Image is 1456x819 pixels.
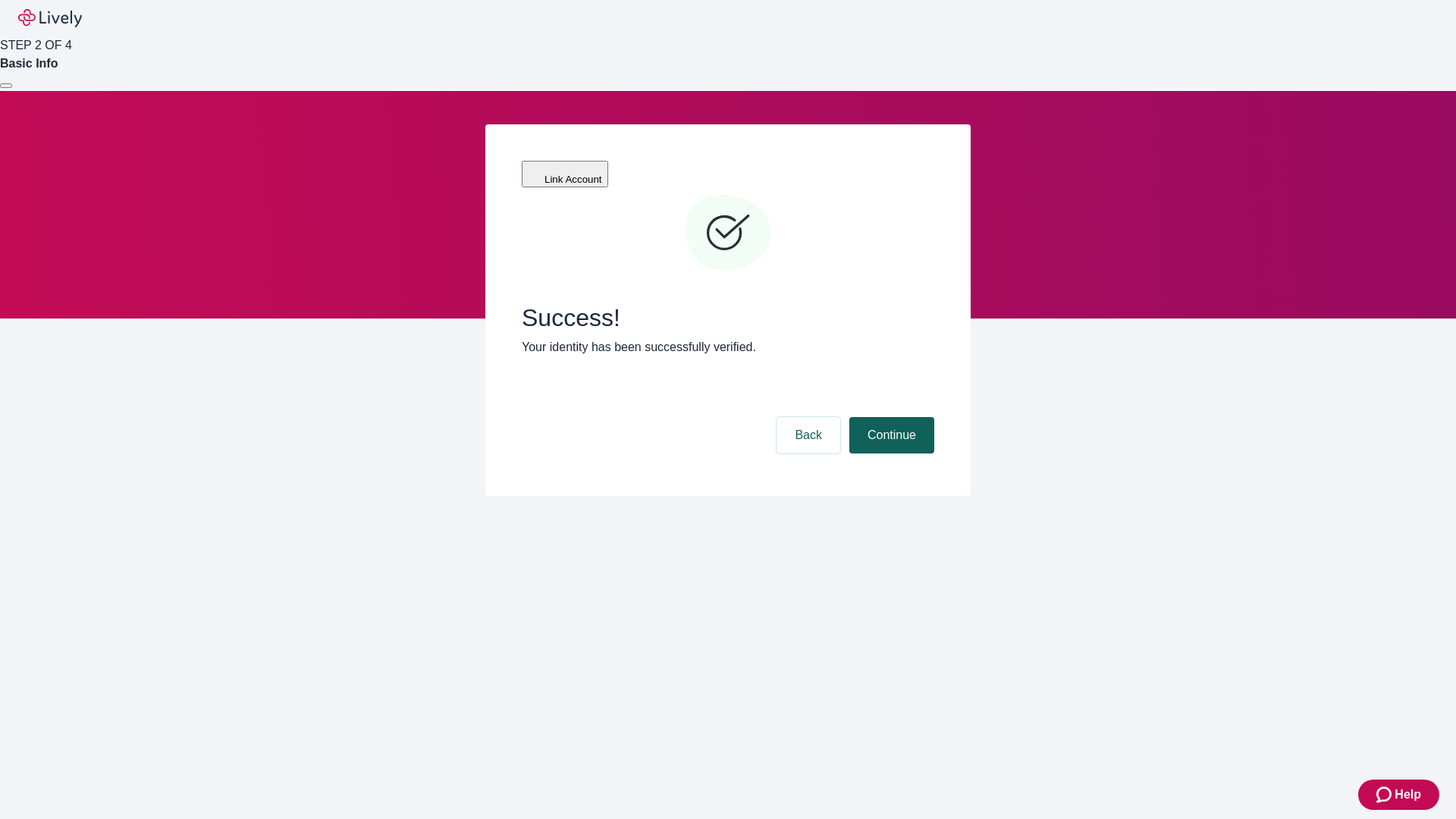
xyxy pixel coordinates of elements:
span: Success! [522,303,934,332]
button: Zendesk support iconHelp [1358,780,1439,810]
p: Your identity has been successfully verified. [522,338,934,356]
svg: Checkmark icon [682,188,773,279]
img: Lively [18,9,82,27]
span: Help [1395,786,1421,804]
svg: Zendesk support icon [1376,786,1395,804]
button: Continue [849,417,934,453]
button: Link Account [522,161,608,187]
button: Back [777,417,840,453]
